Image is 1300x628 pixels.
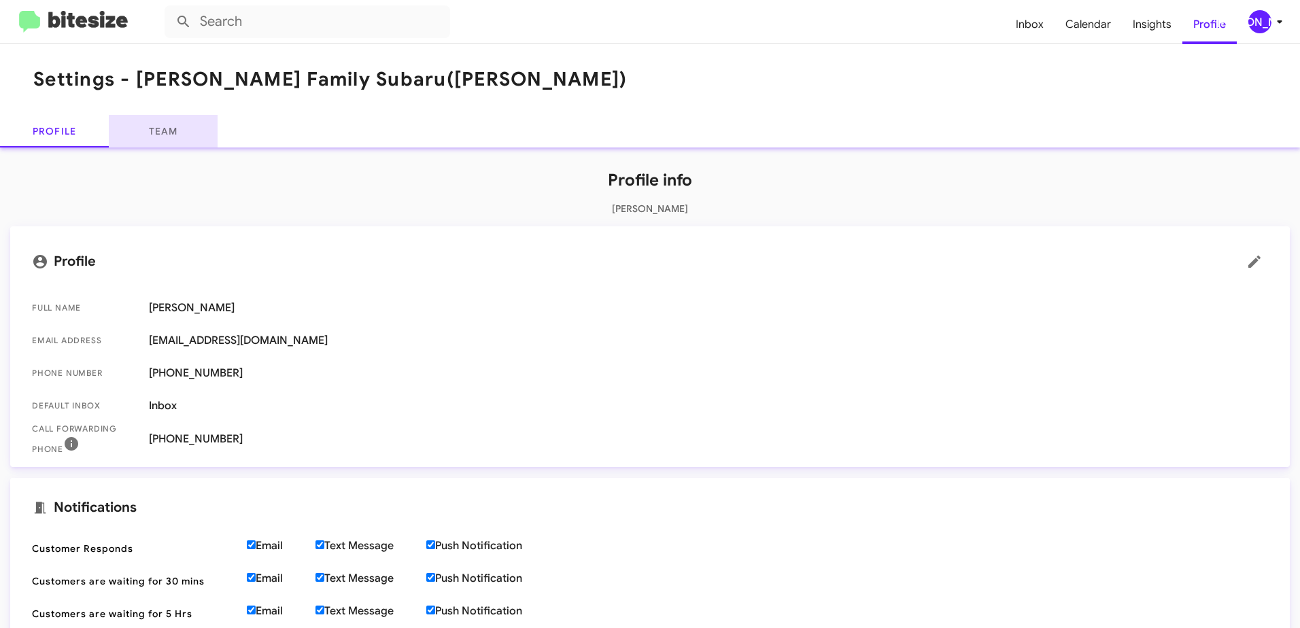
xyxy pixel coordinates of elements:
[32,301,138,315] span: Full Name
[149,399,1268,413] span: Inbox
[1122,5,1182,44] a: Insights
[315,572,426,585] label: Text Message
[247,539,315,553] label: Email
[109,115,218,147] a: Team
[315,539,426,553] label: Text Message
[165,5,450,38] input: Search
[32,607,236,621] span: Customers are waiting for 5 Hrs
[32,248,1268,275] mat-card-title: Profile
[247,604,315,618] label: Email
[149,432,1268,446] span: [PHONE_NUMBER]
[32,574,236,588] span: Customers are waiting for 30 mins
[426,572,555,585] label: Push Notification
[32,366,138,380] span: Phone number
[315,540,324,549] input: Text Message
[149,366,1268,380] span: [PHONE_NUMBER]
[149,301,1268,315] span: [PERSON_NAME]
[315,606,324,614] input: Text Message
[1237,10,1285,33] button: [PERSON_NAME]
[1005,5,1055,44] a: Inbox
[1182,5,1237,44] a: Profile
[32,500,1268,516] mat-card-title: Notifications
[10,169,1290,191] h1: Profile info
[247,606,256,614] input: Email
[315,604,426,618] label: Text Message
[32,542,236,555] span: Customer Responds
[247,540,256,549] input: Email
[32,334,138,347] span: Email Address
[315,573,324,582] input: Text Message
[247,572,315,585] label: Email
[32,422,138,456] span: Call Forwarding Phone
[426,604,555,618] label: Push Notification
[426,606,435,614] input: Push Notification
[447,67,628,91] span: ([PERSON_NAME])
[10,202,1290,215] p: [PERSON_NAME]
[149,334,1268,347] span: [EMAIL_ADDRESS][DOMAIN_NAME]
[426,539,555,553] label: Push Notification
[426,540,435,549] input: Push Notification
[426,573,435,582] input: Push Notification
[247,573,256,582] input: Email
[1055,5,1122,44] a: Calendar
[1248,10,1271,33] div: [PERSON_NAME]
[32,399,138,413] span: Default Inbox
[33,69,627,90] h1: Settings - [PERSON_NAME] Family Subaru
